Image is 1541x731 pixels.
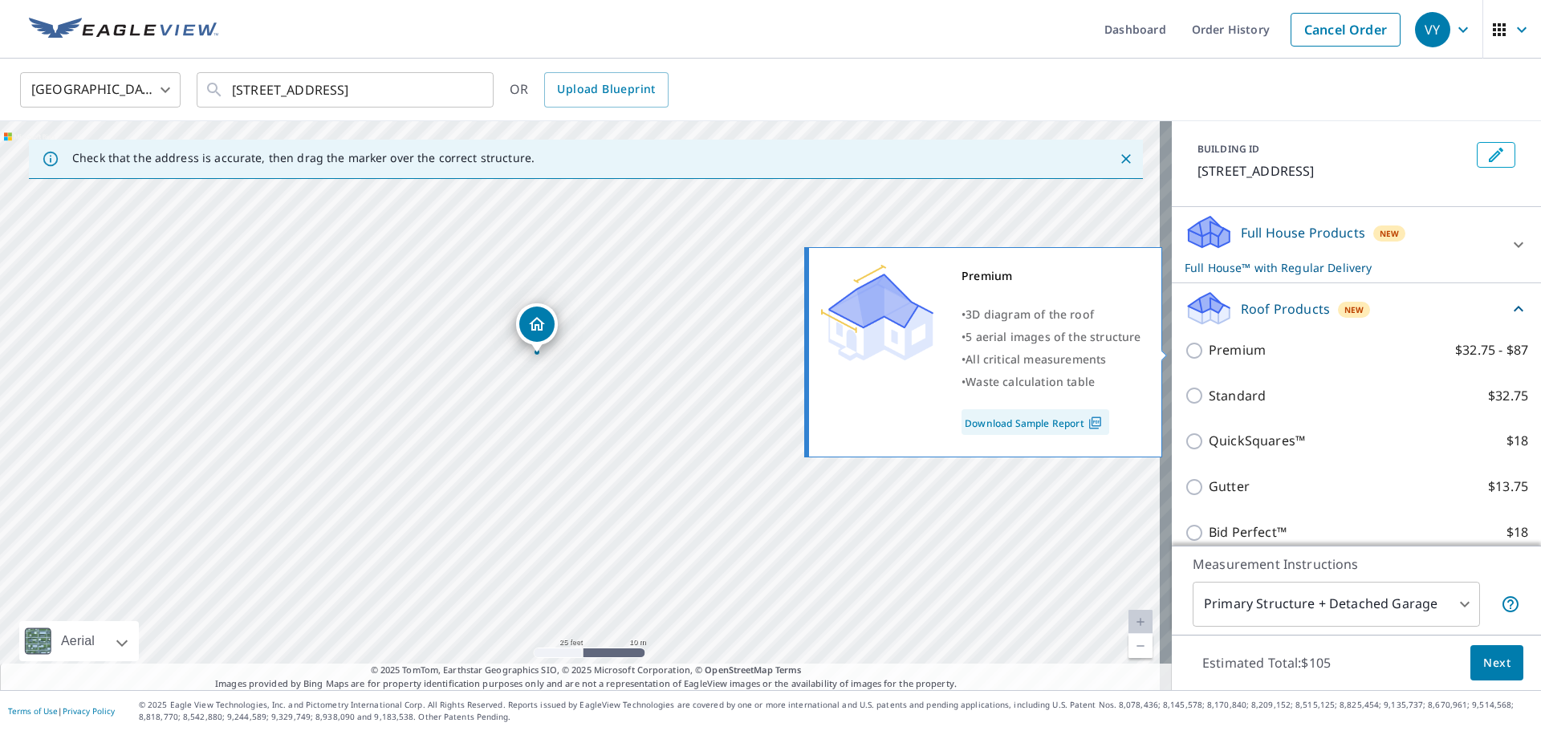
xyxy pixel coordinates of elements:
div: Dropped pin, building 1, Residential property, 6539 Woodland Oaks Magnolia, TX 77354 [516,303,558,353]
div: Roof ProductsNew [1185,290,1528,327]
img: EV Logo [29,18,218,42]
span: Upload Blueprint [557,79,655,99]
a: OpenStreetMap [705,664,772,676]
div: • [962,371,1141,393]
p: Estimated Total: $105 [1189,645,1344,680]
span: Your report will include the primary structure and a detached garage if one exists. [1501,595,1520,614]
input: Search by address or latitude-longitude [232,67,461,112]
span: Waste calculation table [966,374,1095,389]
p: $32.75 [1488,386,1528,406]
p: $32.75 - $87 [1455,340,1528,360]
button: Next [1470,645,1523,681]
p: Full House™ with Regular Delivery [1185,259,1499,276]
button: Close [1116,148,1136,169]
p: $18 [1506,431,1528,451]
a: Terms [775,664,802,676]
div: Premium [962,265,1141,287]
p: Standard [1209,386,1266,406]
a: Current Level 20, Zoom In Disabled [1128,610,1153,634]
p: | [8,706,115,716]
div: Aerial [56,621,100,661]
div: OR [510,72,669,108]
div: Full House ProductsNewFull House™ with Regular Delivery [1185,213,1528,276]
p: $13.75 [1488,477,1528,497]
button: Edit building 1 [1477,142,1515,168]
img: Pdf Icon [1084,416,1106,430]
div: VY [1415,12,1450,47]
span: Next [1483,653,1511,673]
p: Bid Perfect™ [1209,522,1287,542]
div: Primary Structure + Detached Garage [1193,582,1480,627]
span: New [1344,303,1364,316]
p: Roof Products [1241,299,1330,319]
p: [STREET_ADDRESS] [1197,161,1470,181]
p: © 2025 Eagle View Technologies, Inc. and Pictometry International Corp. All Rights Reserved. Repo... [139,699,1533,723]
a: Terms of Use [8,705,58,717]
p: $18 [1506,522,1528,542]
span: 3D diagram of the roof [966,307,1094,322]
div: Aerial [19,621,139,661]
p: Gutter [1209,477,1250,497]
a: Current Level 20, Zoom Out [1128,634,1153,658]
div: • [962,303,1141,326]
p: Measurement Instructions [1193,554,1520,574]
span: 5 aerial images of the structure [966,329,1141,344]
p: Check that the address is accurate, then drag the marker over the correct structure. [72,151,535,165]
div: • [962,326,1141,348]
span: © 2025 TomTom, Earthstar Geographics SIO, © 2025 Microsoft Corporation, © [371,664,802,677]
a: Privacy Policy [63,705,115,717]
p: BUILDING ID [1197,142,1259,156]
p: Premium [1209,340,1266,360]
span: New [1380,227,1400,240]
span: All critical measurements [966,351,1106,367]
a: Download Sample Report [962,409,1109,435]
a: Upload Blueprint [544,72,668,108]
div: [GEOGRAPHIC_DATA] [20,67,181,112]
a: Cancel Order [1291,13,1401,47]
p: QuickSquares™ [1209,431,1305,451]
div: • [962,348,1141,371]
p: Full House Products [1241,223,1365,242]
img: Premium [821,265,933,361]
